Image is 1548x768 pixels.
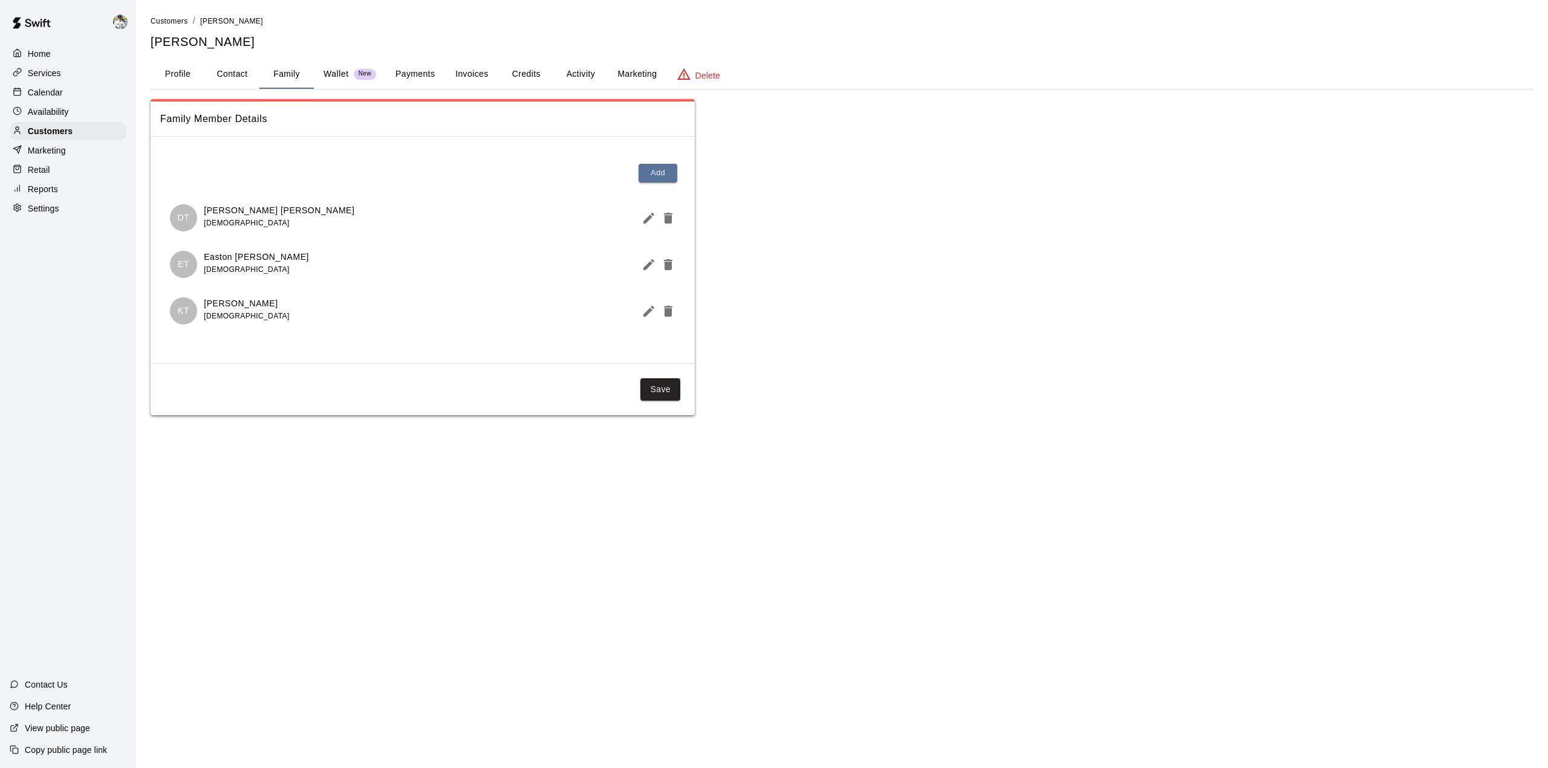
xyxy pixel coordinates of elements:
[10,161,126,179] a: Retail
[640,378,680,401] button: Save
[28,183,58,195] p: Reports
[499,60,553,89] button: Credits
[28,106,69,118] p: Availability
[637,253,656,277] button: Edit Member
[386,60,444,89] button: Payments
[444,60,499,89] button: Invoices
[28,125,73,137] p: Customers
[170,297,197,324] div: Kellen Timmermann
[637,299,656,323] button: Edit Member
[354,70,376,78] span: New
[28,144,66,157] p: Marketing
[204,312,289,320] span: [DEMOGRAPHIC_DATA]
[10,180,126,198] a: Reports
[151,34,1533,50] h5: [PERSON_NAME]
[204,219,289,227] span: [DEMOGRAPHIC_DATA]
[10,122,126,140] a: Customers
[111,10,136,34] div: Justin Dunning
[178,211,190,224] p: DT
[695,69,720,82] p: Delete
[160,111,685,127] span: Family Member Details
[10,141,126,160] a: Marketing
[656,299,675,323] button: Delete
[637,206,656,230] button: Edit Member
[170,251,197,278] div: Easton Timmermann
[25,700,71,712] p: Help Center
[28,67,61,79] p: Services
[25,679,68,691] p: Contact Us
[656,253,675,277] button: Delete
[10,199,126,218] a: Settings
[28,164,50,176] p: Retail
[28,202,59,215] p: Settings
[324,68,349,80] p: Wallet
[204,297,289,310] p: [PERSON_NAME]
[10,45,126,63] a: Home
[553,60,608,89] button: Activity
[25,744,107,756] p: Copy public page link
[10,83,126,102] a: Calendar
[204,265,289,274] span: [DEMOGRAPHIC_DATA]
[10,103,126,121] a: Availability
[656,206,675,230] button: Delete
[639,164,677,182] button: Add
[151,60,205,89] button: Profile
[28,86,63,98] p: Calendar
[193,15,195,27] li: /
[10,64,126,82] a: Services
[151,60,1533,89] div: basic tabs example
[200,17,263,25] span: [PERSON_NAME]
[25,722,90,734] p: View public page
[170,204,197,231] div: Decker Timmermann
[204,204,354,217] p: [PERSON_NAME] [PERSON_NAME]
[205,60,259,89] button: Contact
[204,251,309,263] p: Easton [PERSON_NAME]
[151,17,188,25] span: Customers
[151,16,188,25] a: Customers
[113,15,128,29] img: Justin Dunning
[608,60,666,89] button: Marketing
[178,305,189,317] p: KT
[151,15,1533,28] nav: breadcrumb
[28,48,51,60] p: Home
[259,60,314,89] button: Family
[178,258,189,271] p: ET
